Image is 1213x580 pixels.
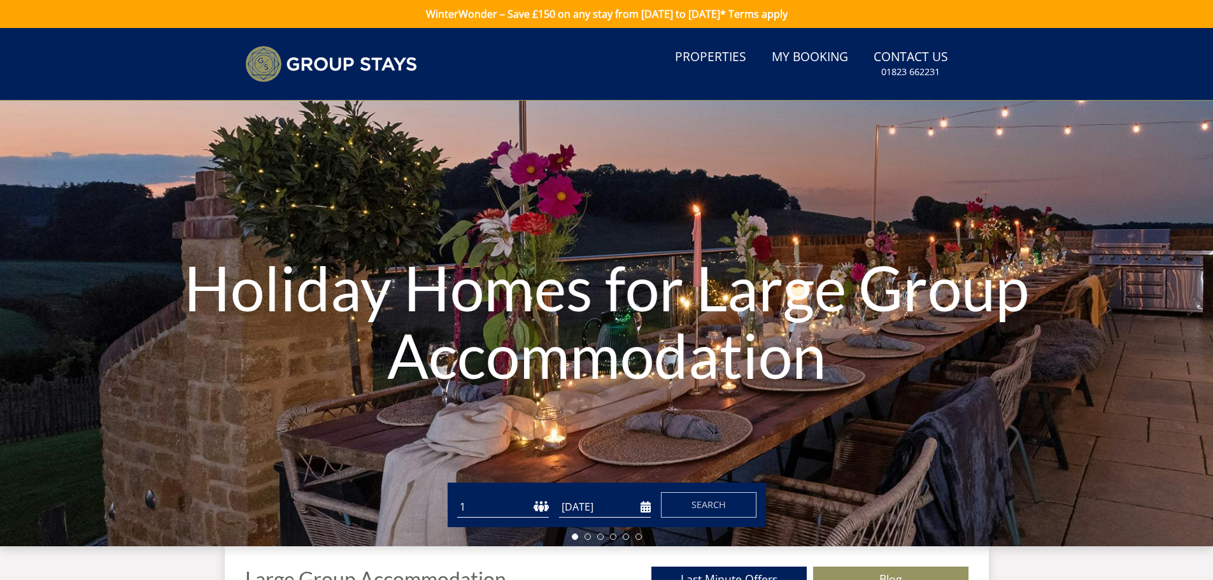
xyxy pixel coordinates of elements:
h1: Holiday Homes for Large Group Accommodation [182,229,1032,414]
a: My Booking [767,43,853,72]
button: Search [661,492,756,518]
span: Search [692,499,726,511]
a: Contact Us01823 662231 [869,43,953,85]
input: Arrival Date [559,497,651,518]
a: Properties [670,43,751,72]
small: 01823 662231 [881,66,940,78]
img: Group Stays [245,46,417,82]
